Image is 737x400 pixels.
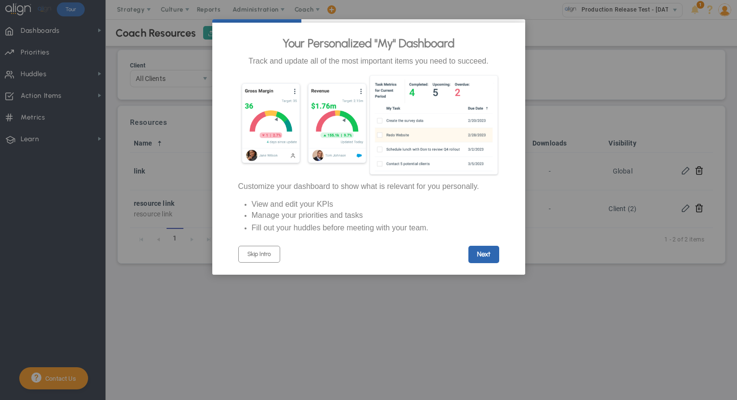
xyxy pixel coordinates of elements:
[252,224,428,232] span: Fill out your huddles before meeting with your team.
[283,36,454,50] span: Your Personalized "My" Dashboard
[505,23,522,40] a: Close modal
[248,57,488,65] span: Track and update all of the most important items you need to succeed.
[252,211,363,219] span: Manage your priorities and tasks
[238,182,479,190] span: Customize your dashboard to show what is relevant for you personally.
[252,200,334,208] span: View and edit your KPIs
[212,19,302,23] div: current step
[238,246,280,263] a: Skip Intro
[468,246,499,263] a: Next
